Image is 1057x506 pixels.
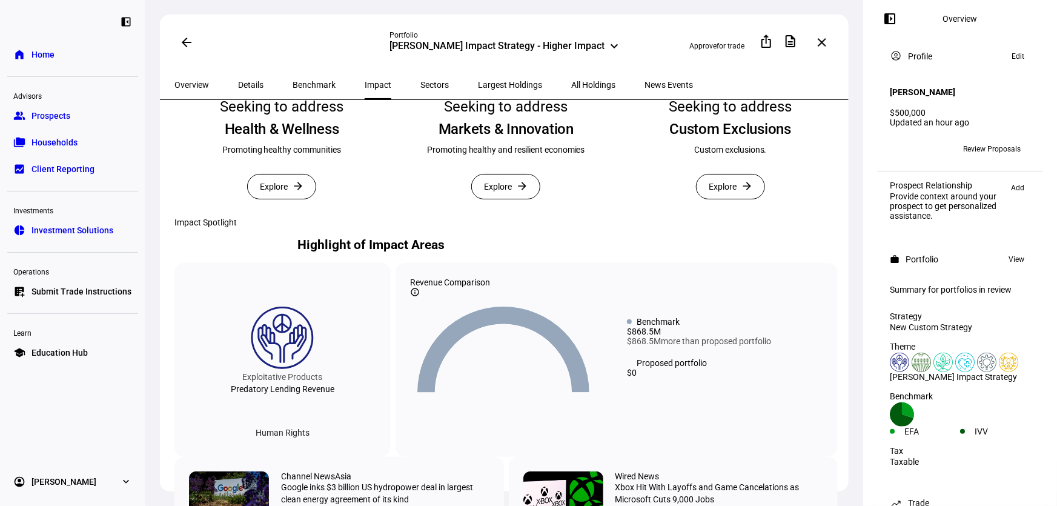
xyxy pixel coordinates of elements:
[13,48,25,61] eth-mat-symbol: home
[890,118,1030,127] div: Updated an hour ago
[31,48,55,61] span: Home
[7,262,138,279] div: Operations
[890,255,900,264] mat-icon: work
[31,285,131,298] span: Submit Trade Instructions
[890,191,1005,221] div: Provide context around your prospect to get personalized assistance.
[1011,181,1024,195] span: Add
[890,252,1030,267] eth-panel-overview-card-header: Portfolio
[741,180,753,192] mat-icon: arrow_forward
[890,311,1030,321] div: Strategy
[890,342,1030,351] div: Theme
[890,372,1030,382] div: [PERSON_NAME] Impact Strategy
[890,285,1030,295] div: Summary for portfolios in review
[669,94,792,119] div: Seeking to address
[680,36,754,56] button: Approvefor trade
[410,287,420,297] mat-icon: info_outline
[904,427,960,436] div: EFA
[13,476,25,488] eth-mat-symbol: account_circle
[242,370,322,384] div: Exploitative Products
[783,34,798,48] mat-icon: description
[890,353,909,372] img: humanRights.colored.svg
[420,81,449,89] span: Sectors
[975,427,1030,436] div: IVV
[13,347,25,359] eth-mat-symbol: school
[31,347,88,359] span: Education Hub
[13,136,25,148] eth-mat-symbol: folder_copy
[627,368,823,378] div: $0
[220,94,343,119] div: Seeking to address
[815,35,829,50] mat-icon: close
[759,34,774,48] mat-icon: ios_share
[31,224,113,236] span: Investment Solutions
[31,476,96,488] span: [PERSON_NAME]
[238,81,263,89] span: Details
[709,175,737,199] span: Explore
[894,145,906,153] span: BM
[908,52,932,61] div: Profile
[225,119,339,139] div: Health & Wellness
[179,35,194,50] mat-icon: arrow_back
[471,174,540,199] button: Explore
[365,81,391,89] span: Impact
[120,476,132,488] eth-mat-symbol: expand_more
[906,255,938,264] div: Portfolio
[883,12,897,26] mat-icon: left_panel_open
[478,81,542,89] span: Largest Holdings
[890,49,1030,64] eth-panel-overview-card-header: Profile
[696,174,765,199] button: Explore
[890,50,902,62] mat-icon: account_circle
[1009,252,1024,267] span: View
[615,481,824,505] div: Xbox Hit With Layoffs and Game Cancelations as Microsoft Cuts 9,000 Jobs
[627,336,823,346] div: more than proposed portfolio
[120,16,132,28] eth-mat-symbol: left_panel_close
[637,358,707,368] div: Proposed portfolio
[1002,252,1030,267] button: View
[516,180,528,192] mat-icon: arrow_forward
[694,144,767,156] div: Custom exclusions.
[890,457,1030,467] div: Taxable
[7,157,138,181] a: bid_landscapeClient Reporting
[1005,181,1030,195] button: Add
[293,81,336,89] span: Benchmark
[637,317,680,327] div: Benchmark
[953,139,1030,159] button: Review Proposals
[644,81,693,89] span: News Events
[222,144,341,156] div: Promoting healthy communities
[281,481,489,505] div: Google inks $3 billion US hydropower deal in largest clean energy agreement of its kind
[7,324,138,341] div: Learn
[717,42,744,50] span: for trade
[7,87,138,104] div: Advisors
[281,471,351,481] div: Channel NewsAsia
[890,322,1030,332] div: New Custom Strategy
[389,40,605,55] div: [PERSON_NAME] Impact Strategy - Higher Impact
[174,238,568,252] h2: Highlight of Impact Areas
[607,39,621,53] mat-icon: keyboard_arrow_down
[427,144,585,156] div: Promoting healthy and resilient economies
[627,336,661,346] span: $868.5M
[389,30,619,40] div: Portfolio
[890,87,955,97] h4: [PERSON_NAME]
[444,94,568,119] div: Seeking to address
[890,181,1005,190] div: Prospect Relationship
[943,14,978,24] div: Overview
[251,307,314,370] img: humanRights.colored.svg
[13,224,25,236] eth-mat-symbol: pie_chart
[7,201,138,218] div: Investments
[669,119,791,139] div: Custom Exclusions
[292,180,304,192] mat-icon: arrow_forward
[999,353,1018,372] img: corporateEthics.custom.svg
[31,110,70,122] span: Prospects
[246,423,319,442] div: Human Rights
[977,353,996,372] img: financialStability.colored.svg
[247,174,316,199] button: Explore
[31,163,94,175] span: Client Reporting
[260,175,288,199] span: Explore
[484,175,512,199] span: Explore
[890,391,1030,401] div: Benchmark
[7,42,138,67] a: homeHome
[13,285,25,298] eth-mat-symbol: list_alt_add
[963,139,1021,159] span: Review Proposals
[615,471,660,481] div: Wired News
[7,218,138,242] a: pie_chartInvestment Solutions
[890,446,1030,456] div: Tax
